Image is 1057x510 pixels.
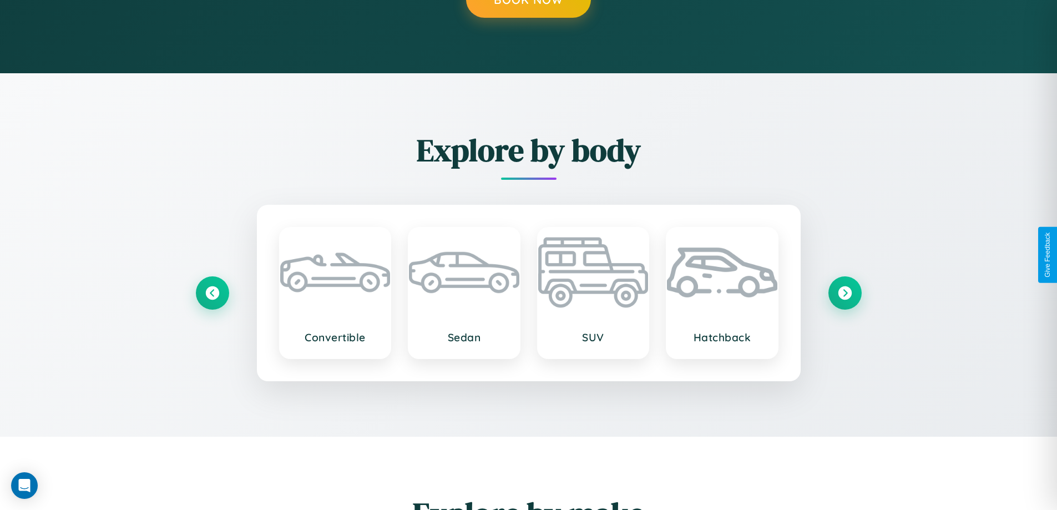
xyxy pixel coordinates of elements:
[1044,233,1051,277] div: Give Feedback
[11,472,38,499] div: Open Intercom Messenger
[291,331,380,344] h3: Convertible
[420,331,508,344] h3: Sedan
[678,331,766,344] h3: Hatchback
[196,129,862,171] h2: Explore by body
[549,331,638,344] h3: SUV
